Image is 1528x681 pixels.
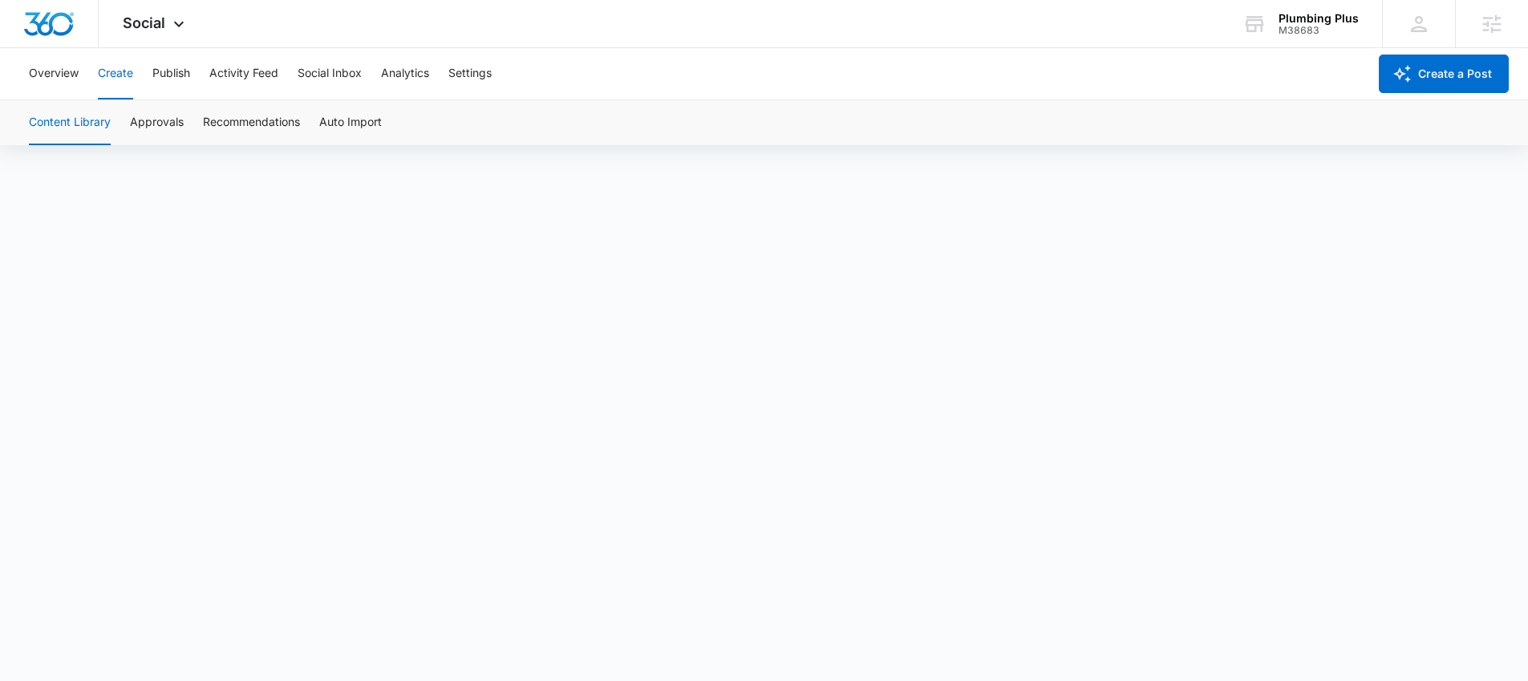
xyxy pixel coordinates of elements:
[29,48,79,99] button: Overview
[381,48,429,99] button: Analytics
[1279,25,1359,36] div: account id
[1379,55,1509,93] button: Create a Post
[203,100,300,145] button: Recommendations
[152,48,190,99] button: Publish
[98,48,133,99] button: Create
[123,14,165,31] span: Social
[209,48,278,99] button: Activity Feed
[448,48,492,99] button: Settings
[298,48,362,99] button: Social Inbox
[29,100,111,145] button: Content Library
[1279,12,1359,25] div: account name
[130,100,184,145] button: Approvals
[319,100,382,145] button: Auto Import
